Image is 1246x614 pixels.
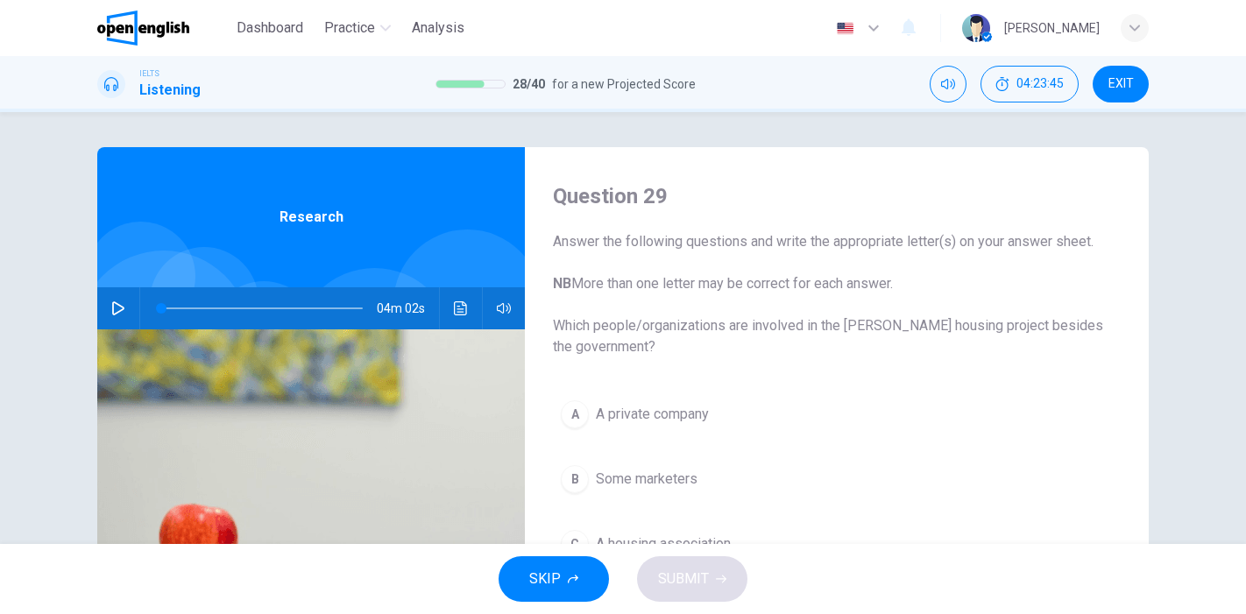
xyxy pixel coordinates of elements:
[596,469,697,490] span: Some marketers
[552,74,696,95] span: for a new Projected Score
[553,392,1121,436] button: AA private company
[513,74,545,95] span: 28 / 40
[447,287,475,329] button: Click to see the audio transcription
[529,567,561,591] span: SKIP
[553,522,1121,566] button: CA housing association
[139,67,159,80] span: IELTS
[596,404,709,425] span: A private company
[561,400,589,428] div: A
[377,287,439,329] span: 04m 02s
[237,18,303,39] span: Dashboard
[230,12,310,44] button: Dashboard
[553,182,1121,210] h4: Question 29
[981,66,1079,102] div: Hide
[97,11,189,46] img: OpenEnglish logo
[962,14,990,42] img: Profile picture
[561,465,589,493] div: B
[553,231,1121,357] span: Answer the following questions and write the appropriate letter(s) on your answer sheet. More tha...
[1004,18,1100,39] div: [PERSON_NAME]
[981,66,1079,102] button: 04:23:45
[1093,66,1149,102] button: EXIT
[324,18,375,39] span: Practice
[139,80,201,101] h1: Listening
[499,556,609,602] button: SKIP
[930,66,966,102] div: Mute
[596,533,731,554] span: A housing association
[97,11,230,46] a: OpenEnglish logo
[412,18,464,39] span: Analysis
[1016,77,1064,91] span: 04:23:45
[405,12,471,44] button: Analysis
[1108,77,1134,91] span: EXIT
[834,22,856,35] img: en
[317,12,398,44] button: Practice
[280,207,343,228] span: Research
[553,457,1121,501] button: BSome marketers
[553,275,571,292] b: NB
[561,530,589,558] div: C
